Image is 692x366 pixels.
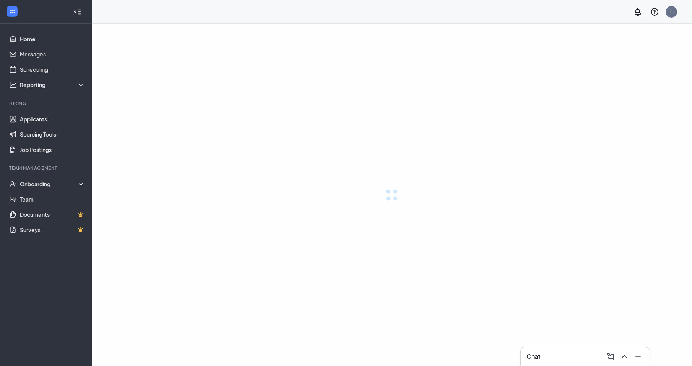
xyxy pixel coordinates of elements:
svg: ChevronUp [620,352,629,361]
div: Team Management [9,165,84,171]
a: Team [20,192,85,207]
button: Minimize [631,350,643,363]
a: Applicants [20,111,85,127]
h3: Chat [527,352,540,361]
div: Hiring [9,100,84,106]
svg: UserCheck [9,180,17,188]
a: Messages [20,47,85,62]
div: Reporting [20,81,86,89]
button: ChevronUp [618,350,630,363]
svg: Minimize [634,352,643,361]
a: SurveysCrown [20,222,85,237]
a: Scheduling [20,62,85,77]
svg: ComposeMessage [606,352,615,361]
svg: Collapse [74,8,81,16]
svg: QuestionInfo [650,7,659,16]
a: Sourcing Tools [20,127,85,142]
svg: Notifications [633,7,642,16]
div: L [670,8,673,15]
svg: Analysis [9,81,17,89]
div: Onboarding [20,180,86,188]
a: DocumentsCrown [20,207,85,222]
a: Home [20,31,85,47]
svg: WorkstreamLogo [8,8,16,15]
button: ComposeMessage [604,350,616,363]
a: Job Postings [20,142,85,157]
